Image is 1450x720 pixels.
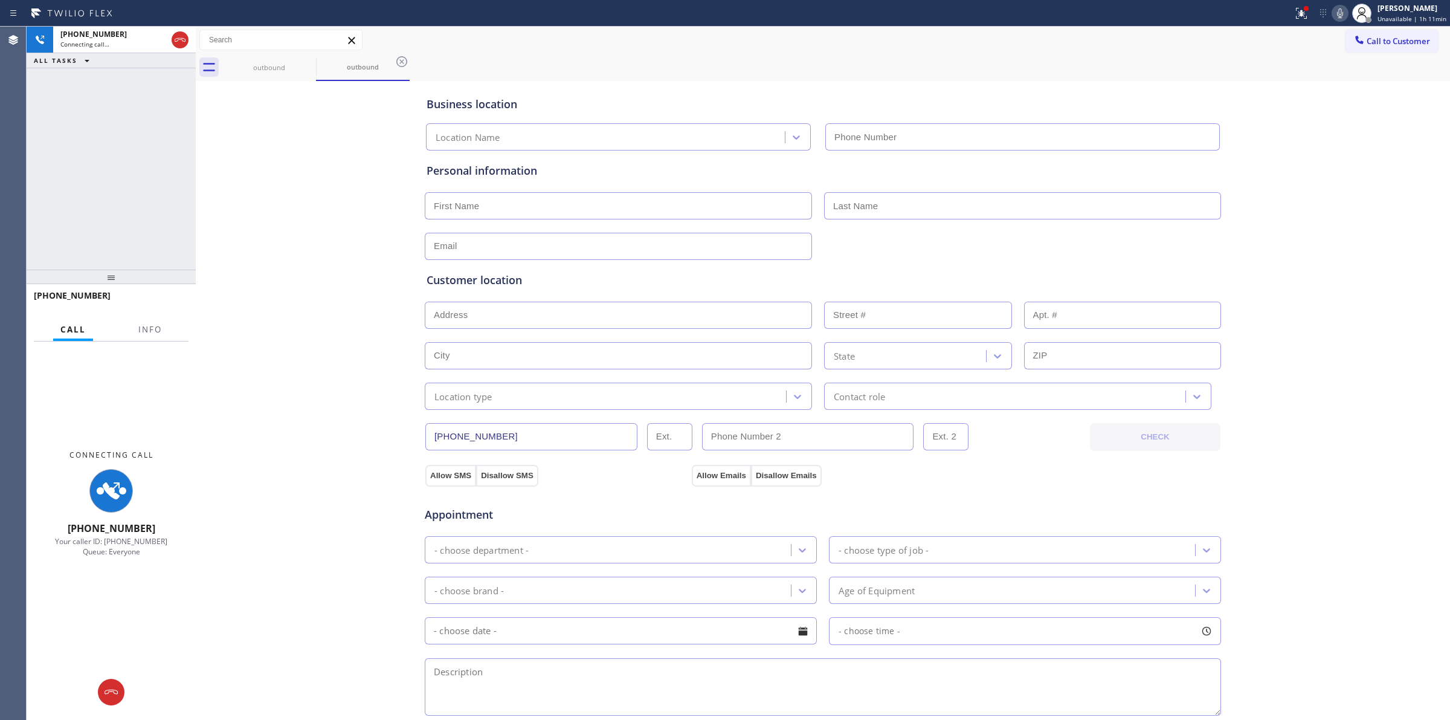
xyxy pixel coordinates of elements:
button: Disallow Emails [751,465,822,487]
div: Location type [434,389,492,403]
div: - choose type of job - [839,543,929,557]
input: Search [200,30,362,50]
input: Phone Number 2 [702,423,914,450]
button: CHECK [1090,423,1220,451]
span: [PHONE_NUMBER] [60,29,127,39]
div: Customer location [427,272,1219,288]
span: [PHONE_NUMBER] [68,522,155,535]
input: Phone Number [825,123,1220,151]
button: Hang up [172,31,188,48]
div: Age of Equipment [839,583,915,597]
span: [PHONE_NUMBER] [34,290,111,301]
div: outbound [317,62,408,71]
button: Disallow SMS [476,465,538,487]
div: [PERSON_NAME] [1377,3,1446,13]
button: Allow Emails [692,465,751,487]
input: Ext. [647,423,692,450]
input: Ext. 2 [923,423,968,450]
span: Connecting call… [60,40,109,48]
button: Allow SMS [425,465,476,487]
button: Mute [1332,5,1348,22]
button: Info [131,318,169,342]
span: ALL TASKS [34,56,77,65]
button: Call [53,318,93,342]
div: Personal information [427,163,1219,179]
input: Phone Number [425,423,637,450]
span: Call to Customer [1367,36,1430,47]
div: outbound [224,63,315,72]
div: - choose brand - [434,583,504,597]
span: Call [60,324,86,335]
div: - choose department - [434,543,529,557]
button: ALL TASKS [27,53,101,68]
input: Last Name [824,192,1221,219]
span: Appointment [425,507,689,523]
span: Connecting Call [69,450,153,460]
input: Address [425,302,812,329]
input: - choose date - [425,617,817,644]
span: Info [138,324,162,335]
button: Hang up [98,679,124,705]
div: Location Name [436,131,500,144]
input: Email [425,233,812,260]
div: Contact role [834,389,885,403]
div: State [834,349,855,363]
input: City [425,342,812,369]
button: Call to Customer [1345,30,1438,53]
span: Unavailable | 1h 11min [1377,15,1446,23]
div: Business location [427,96,1219,112]
span: - choose time - [839,625,900,637]
input: Apt. # [1024,302,1222,329]
input: ZIP [1024,342,1222,369]
span: Your caller ID: [PHONE_NUMBER] Queue: Everyone [55,536,167,557]
input: Street # [824,302,1012,329]
input: First Name [425,192,812,219]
